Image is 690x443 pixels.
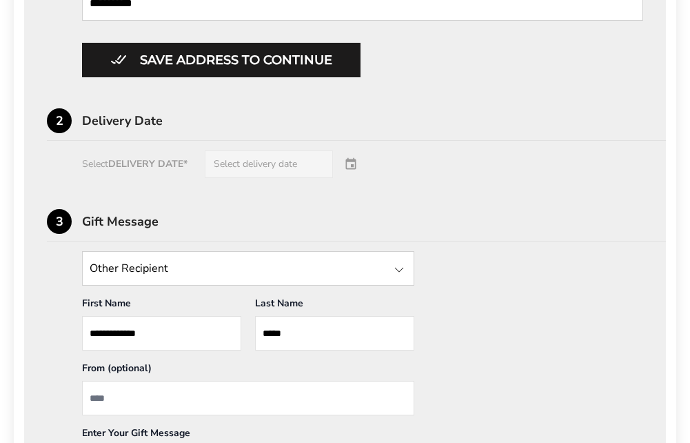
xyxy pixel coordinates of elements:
[82,251,414,286] input: State
[82,115,666,127] div: Delivery Date
[47,209,72,234] div: 3
[47,108,72,133] div: 2
[82,362,414,381] div: From (optional)
[82,215,666,228] div: Gift Message
[255,316,414,351] input: Last Name
[255,297,414,316] div: Last Name
[82,316,241,351] input: First Name
[82,43,361,77] button: Button save address
[82,297,241,316] div: First Name
[82,381,414,415] input: From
